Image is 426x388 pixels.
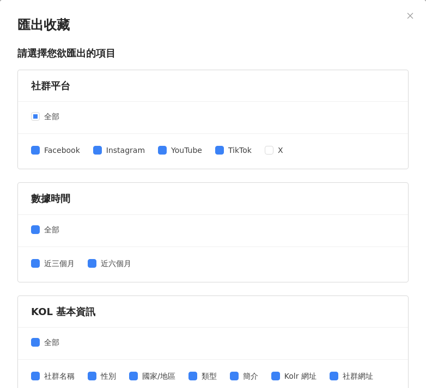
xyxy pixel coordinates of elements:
span: Instagram [102,144,149,156]
span: close [406,12,414,20]
span: 社群名稱 [40,370,79,382]
div: 社群平台 [31,79,395,93]
div: 數據時間 [31,192,395,205]
span: 近三個月 [40,257,79,269]
span: 性別 [96,370,120,382]
span: Kolr 網址 [280,370,321,382]
button: Close [399,5,421,27]
span: X [273,144,288,156]
span: 全部 [40,336,64,348]
div: KOL 基本資訊 [31,305,395,318]
span: 國家/地區 [138,370,180,382]
span: TikTok [224,144,256,156]
span: 近六個月 [96,257,136,269]
span: Facebook [40,144,84,156]
span: YouTube [167,144,206,156]
span: 社群網址 [338,370,378,382]
span: 全部 [40,110,64,122]
span: 類型 [197,370,221,382]
p: 匯出收藏 [17,17,409,33]
span: 全部 [40,224,64,236]
span: 簡介 [239,370,263,382]
p: 請選擇您欲匯出的項目 [17,46,409,60]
